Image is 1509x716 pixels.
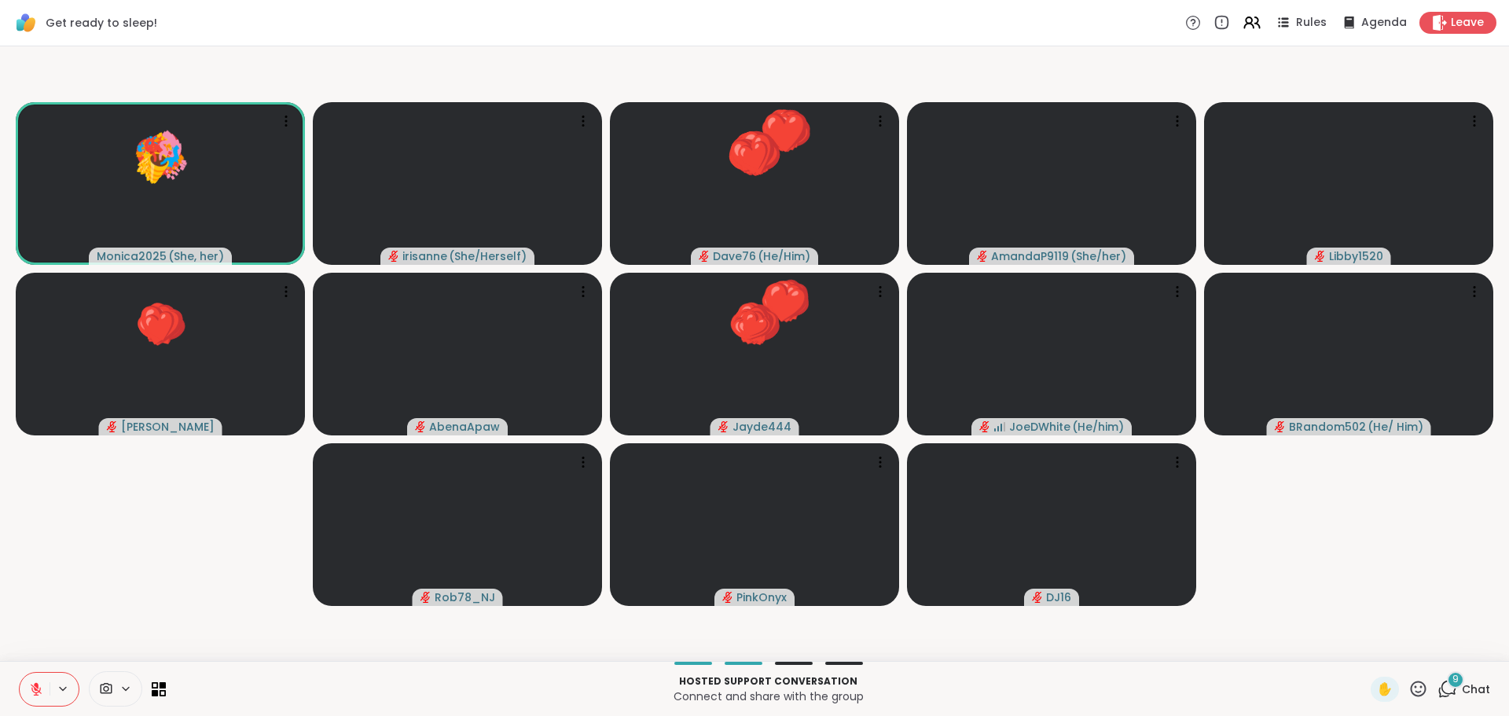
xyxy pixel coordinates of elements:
span: ( She/her ) [1070,248,1126,264]
span: audio-muted [722,592,733,603]
button: 🎉 [108,105,212,208]
button: ❤️ [721,123,788,189]
p: Connect and share with the group [175,688,1361,704]
span: AbenaApaw [429,419,500,435]
span: ( She/Herself ) [449,248,527,264]
span: AmandaP9119 [991,248,1069,264]
button: ❤️ [127,294,193,359]
span: Rob78_NJ [435,589,495,605]
span: 9 [1452,673,1459,686]
span: audio-muted [107,421,118,432]
p: Hosted support conversation [175,674,1361,688]
span: JoeDWhite [1009,419,1070,435]
span: audio-muted [718,421,729,432]
span: audio-muted [388,251,399,262]
span: audio-muted [1275,421,1286,432]
span: ( She, her ) [168,248,224,264]
span: Monica2025 [97,248,167,264]
button: ❤️ [112,278,209,376]
span: ( He/him ) [1072,419,1124,435]
span: [PERSON_NAME] [121,419,215,435]
span: Chat [1462,681,1490,697]
button: ❤️ [725,297,784,356]
span: Leave [1451,15,1484,31]
span: Agenda [1361,15,1407,31]
span: Get ready to sleep! [46,15,157,31]
img: ShareWell Logomark [13,9,39,36]
span: ( He/ Him ) [1368,419,1423,435]
button: ❤️ [703,274,807,379]
span: Dave76 [713,248,756,264]
span: audio-muted [1315,251,1326,262]
span: Libby1520 [1329,248,1383,264]
button: ❤️ [700,102,810,211]
span: ( He/Him ) [758,248,810,264]
button: ❤️ [706,108,803,205]
span: audio-muted [415,421,426,432]
span: DJ16 [1046,589,1071,605]
span: audio-muted [979,421,990,432]
span: Rules [1296,15,1327,31]
span: audio-muted [699,251,710,262]
span: ✋ [1377,680,1393,699]
span: BRandom502 [1289,419,1366,435]
span: audio-muted [977,251,988,262]
button: ❤️ [719,292,790,362]
span: audio-muted [1032,592,1043,603]
button: ❤️ [724,296,785,358]
span: PinkOnyx [736,589,787,605]
span: irisanne [402,248,447,264]
span: Jayde444 [732,419,791,435]
span: audio-muted [420,592,431,603]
